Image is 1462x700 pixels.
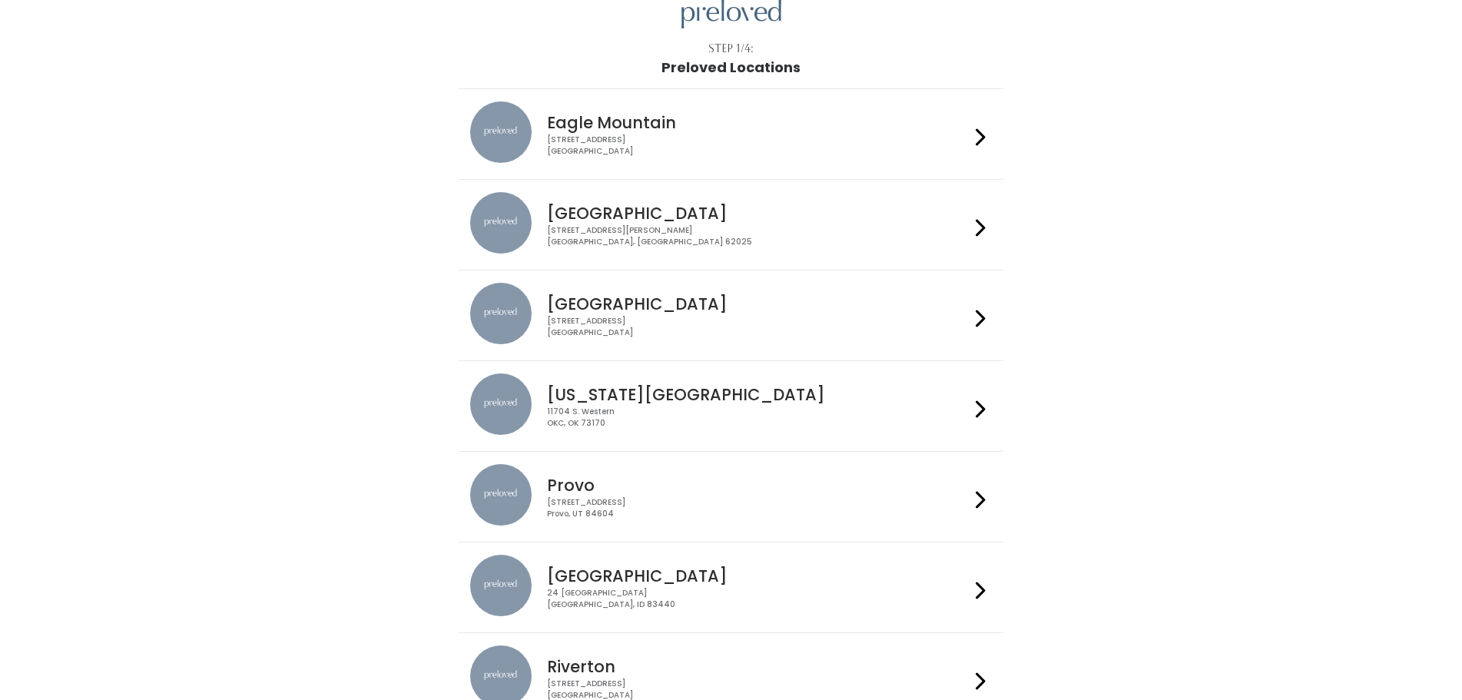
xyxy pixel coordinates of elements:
a: preloved location [GEOGRAPHIC_DATA] [STREET_ADDRESS][GEOGRAPHIC_DATA] [470,283,992,348]
h4: [US_STATE][GEOGRAPHIC_DATA] [547,386,970,403]
a: preloved location [US_STATE][GEOGRAPHIC_DATA] 11704 S. WesternOKC, OK 73170 [470,373,992,439]
img: preloved location [470,283,532,344]
img: preloved location [470,373,532,435]
h4: Eagle Mountain [547,114,970,131]
img: preloved location [470,101,532,163]
h1: Preloved Locations [661,60,801,75]
img: preloved location [470,464,532,526]
a: preloved location [GEOGRAPHIC_DATA] 24 [GEOGRAPHIC_DATA][GEOGRAPHIC_DATA], ID 83440 [470,555,992,620]
div: [STREET_ADDRESS][PERSON_NAME] [GEOGRAPHIC_DATA], [GEOGRAPHIC_DATA] 62025 [547,225,970,247]
div: 11704 S. Western OKC, OK 73170 [547,406,970,429]
div: [STREET_ADDRESS] Provo, UT 84604 [547,497,970,519]
h4: Riverton [547,658,970,675]
h4: Provo [547,476,970,494]
h4: [GEOGRAPHIC_DATA] [547,567,970,585]
a: preloved location Provo [STREET_ADDRESS]Provo, UT 84604 [470,464,992,529]
img: preloved location [470,192,532,254]
img: preloved location [470,555,532,616]
div: [STREET_ADDRESS] [GEOGRAPHIC_DATA] [547,316,970,338]
div: Step 1/4: [708,41,754,57]
a: preloved location [GEOGRAPHIC_DATA] [STREET_ADDRESS][PERSON_NAME][GEOGRAPHIC_DATA], [GEOGRAPHIC_D... [470,192,992,257]
div: 24 [GEOGRAPHIC_DATA] [GEOGRAPHIC_DATA], ID 83440 [547,588,970,610]
h4: [GEOGRAPHIC_DATA] [547,204,970,222]
a: preloved location Eagle Mountain [STREET_ADDRESS][GEOGRAPHIC_DATA] [470,101,992,167]
h4: [GEOGRAPHIC_DATA] [547,295,970,313]
div: [STREET_ADDRESS] [GEOGRAPHIC_DATA] [547,134,970,157]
